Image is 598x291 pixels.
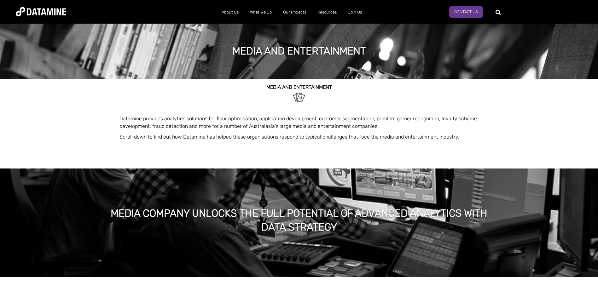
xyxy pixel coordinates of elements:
h1: media and entertainment [232,44,366,58]
a: Resources [312,4,342,20]
img: Datamine [16,7,66,16]
a: Contact Us [449,6,483,18]
a: Join Us [342,4,368,20]
p: Datamine provides analytics solutions for floor optimisation, application development, customer s... [119,115,479,130]
a: Our Projects [277,4,312,20]
h2: Media and ENTERTAINMENT [119,84,479,90]
a: What We Do [244,4,277,20]
img: Entertainment-1 [292,90,306,104]
p: Scroll down to find out how Datamine has helped these organisations respond to typical challenges... [119,133,479,141]
a: About Us [216,4,244,20]
h1: Media company unlocks the full potential of advanced analytics with data strategy [107,206,491,234]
